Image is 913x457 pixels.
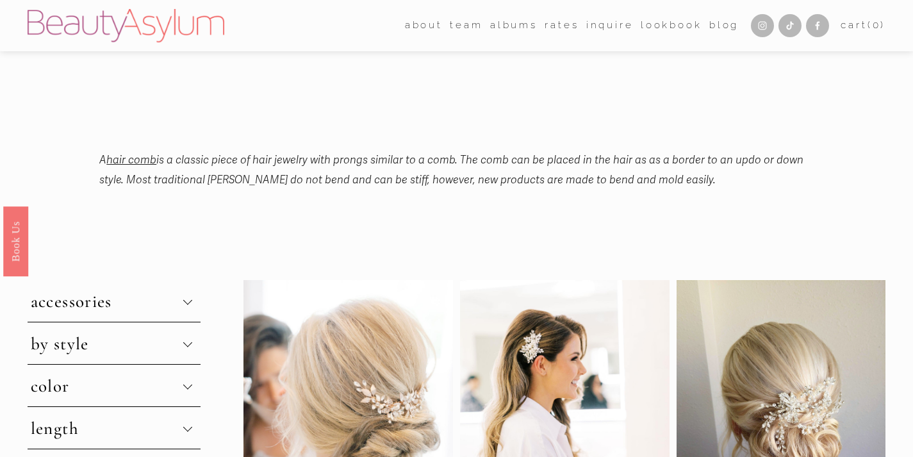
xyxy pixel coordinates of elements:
span: color [31,376,183,397]
button: length [28,407,201,449]
em: is a classic piece of hair jewelry with prongs similar to a comb. The comb can be placed in the h... [99,153,806,187]
button: by style [28,322,201,364]
a: Lookbook [641,16,702,36]
span: team [450,17,482,35]
a: Facebook [806,14,829,37]
a: 0 items in cart [841,17,885,35]
a: Rates [545,16,579,36]
span: by style [31,333,183,354]
a: TikTok [778,14,802,37]
a: folder dropdown [405,16,443,36]
a: Instagram [751,14,774,37]
img: Beauty Asylum | Bridal Hair &amp; Makeup Charlotte &amp; Atlanta [28,9,224,42]
a: Book Us [3,206,28,276]
span: 0 [873,19,881,31]
button: color [28,365,201,406]
span: accessories [31,291,183,312]
a: Blog [709,16,739,36]
em: hair comb [106,153,156,167]
a: albums [490,16,538,36]
span: ( ) [868,19,885,31]
button: accessories [28,280,201,322]
em: A [99,153,106,167]
span: about [405,17,443,35]
a: Inquire [586,16,634,36]
span: length [31,418,183,439]
a: folder dropdown [450,16,482,36]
